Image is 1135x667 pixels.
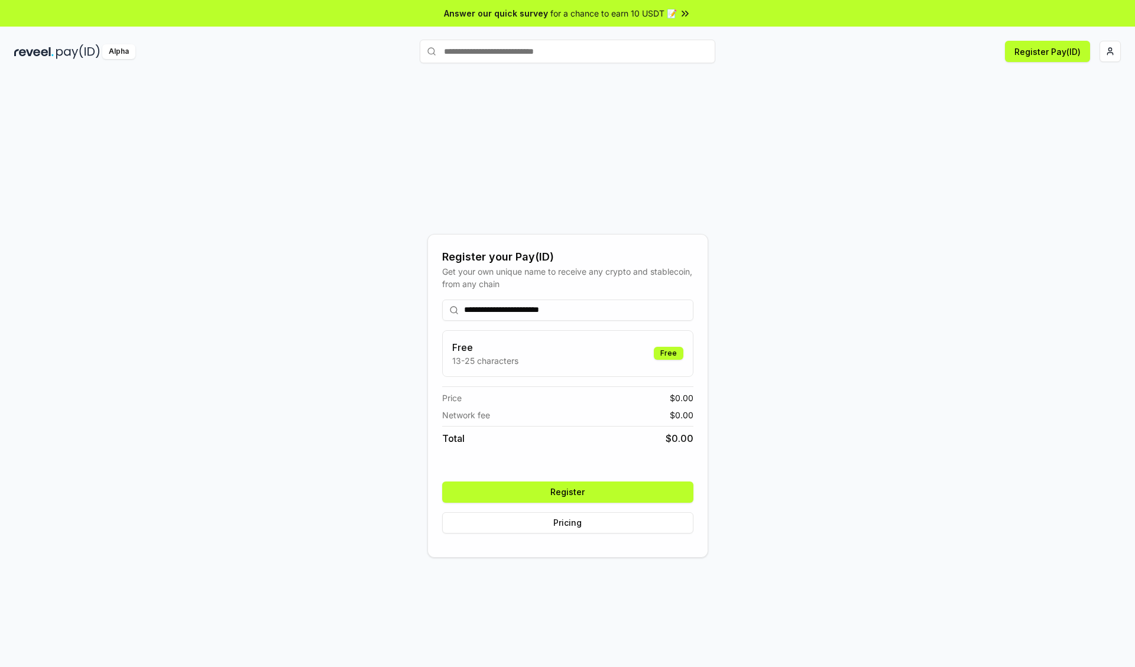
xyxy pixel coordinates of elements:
[14,44,54,59] img: reveel_dark
[442,431,465,445] span: Total
[442,409,490,421] span: Network fee
[1005,41,1090,62] button: Register Pay(ID)
[666,431,693,445] span: $ 0.00
[444,7,548,19] span: Answer our quick survey
[654,347,683,360] div: Free
[442,265,693,290] div: Get your own unique name to receive any crypto and stablecoin, from any chain
[442,249,693,265] div: Register your Pay(ID)
[442,481,693,503] button: Register
[442,392,462,404] span: Price
[452,354,518,367] p: 13-25 characters
[550,7,677,19] span: for a chance to earn 10 USDT 📝
[452,340,518,354] h3: Free
[102,44,135,59] div: Alpha
[56,44,100,59] img: pay_id
[670,409,693,421] span: $ 0.00
[670,392,693,404] span: $ 0.00
[442,512,693,533] button: Pricing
